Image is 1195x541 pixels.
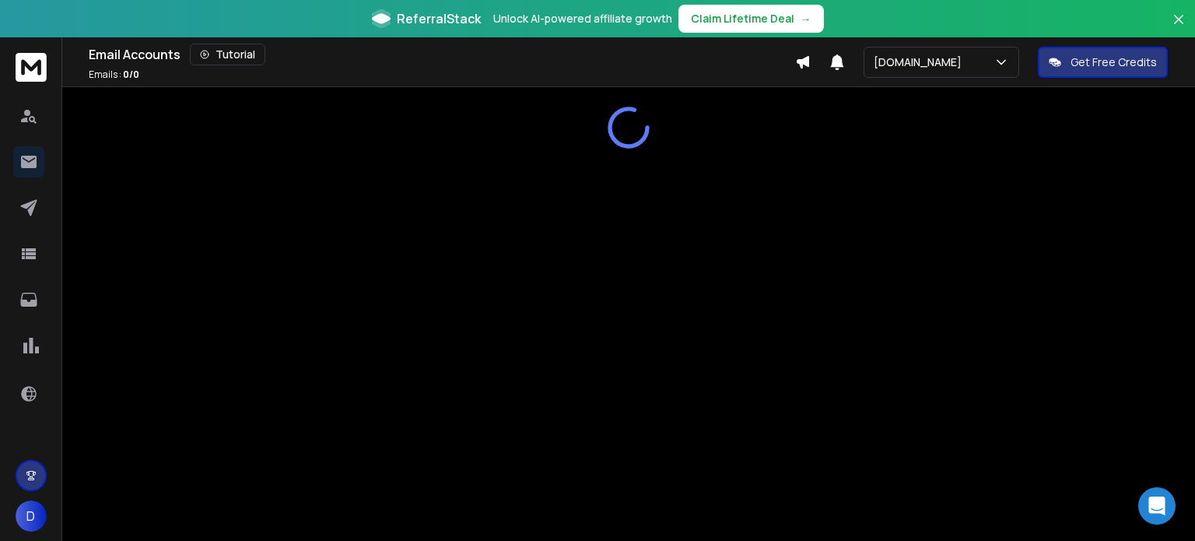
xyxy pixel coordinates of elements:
p: Get Free Credits [1071,54,1157,70]
button: D [16,501,47,532]
button: Claim Lifetime Deal→ [678,5,824,33]
span: ReferralStack [397,9,481,28]
div: Open Intercom Messenger [1138,487,1176,525]
p: Emails : [89,69,139,81]
p: Unlock AI-powered affiliate growth [493,11,672,26]
button: Tutorial [190,44,265,65]
div: Email Accounts [89,44,795,65]
span: → [801,11,811,26]
button: Close banner [1169,9,1189,47]
span: 0 / 0 [123,68,139,81]
button: Get Free Credits [1038,47,1168,78]
p: [DOMAIN_NAME] [874,54,968,70]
